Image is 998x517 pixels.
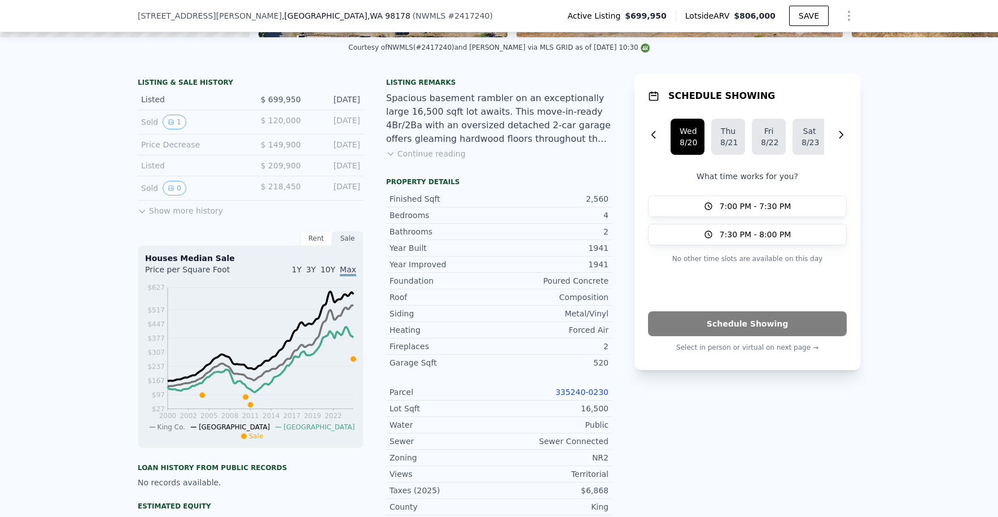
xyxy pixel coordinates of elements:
[147,306,165,314] tspan: $517
[789,6,829,26] button: SAVE
[283,423,354,431] span: [GEOGRAPHIC_DATA]
[389,341,499,352] div: Fireplaces
[138,463,364,472] div: Loan history from public records
[261,182,301,191] span: $ 218,450
[415,11,445,20] span: NWMLS
[261,140,301,149] span: $ 149,900
[648,171,847,182] p: What time works for you?
[499,210,609,221] div: 4
[152,405,165,413] tspan: $27
[389,485,499,496] div: Taxes (2025)
[159,412,177,420] tspan: 2000
[147,284,165,292] tspan: $627
[720,137,736,148] div: 8/21
[152,391,165,399] tspan: $97
[147,377,165,385] tspan: $167
[499,292,609,303] div: Composition
[141,115,242,129] div: Sold
[802,137,817,148] div: 8/23
[261,161,301,170] span: $ 209,900
[386,177,612,186] div: Property details
[648,341,847,354] p: Select in person or virtual on next page →
[389,386,499,398] div: Parcel
[752,119,786,155] button: Fri8/22
[720,229,791,240] span: 7:30 PM - 8:00 PM
[310,139,360,150] div: [DATE]
[802,125,817,137] div: Sat
[720,125,736,137] div: Thu
[163,115,186,129] button: View historical data
[386,78,612,87] div: Listing remarks
[138,78,364,89] div: LISTING & SALE HISTORY
[321,265,335,274] span: 10Y
[310,115,360,129] div: [DATE]
[499,226,609,237] div: 2
[680,125,695,137] div: Wed
[332,231,364,246] div: Sale
[499,193,609,205] div: 2,560
[340,265,356,276] span: Max
[389,226,499,237] div: Bathrooms
[499,485,609,496] div: $6,868
[793,119,826,155] button: Sat8/23
[648,195,847,217] button: 7:00 PM - 7:30 PM
[325,412,342,420] tspan: 2022
[163,181,186,195] button: View historical data
[389,259,499,270] div: Year Improved
[680,137,695,148] div: 8/20
[147,334,165,342] tspan: $377
[386,148,466,159] button: Continue reading
[389,275,499,286] div: Foundation
[389,468,499,480] div: Views
[389,452,499,463] div: Zoning
[199,423,270,431] span: [GEOGRAPHIC_DATA]
[711,119,745,155] button: Thu8/21
[761,125,777,137] div: Fri
[499,308,609,319] div: Metal/Vinyl
[261,116,301,125] span: $ 120,000
[310,160,360,171] div: [DATE]
[304,412,321,420] tspan: 2019
[555,388,609,397] a: 335240-0230
[648,252,847,266] p: No other time slots are available on this day
[261,95,301,104] span: $ 699,950
[389,210,499,221] div: Bedrooms
[283,412,301,420] tspan: 2017
[499,419,609,431] div: Public
[734,11,776,20] span: $806,000
[386,92,612,146] div: Spacious basement rambler on an exceptionally large 16,500 sqft lot awaits. This move-in-ready 4B...
[720,201,791,212] span: 7:00 PM - 7:30 PM
[567,10,625,21] span: Active Listing
[348,44,649,51] div: Courtesy of NWMLS (#2417240) and [PERSON_NAME] via MLS GRID as of [DATE] 10:30
[249,432,264,440] span: Sale
[389,308,499,319] div: Siding
[499,341,609,352] div: 2
[157,423,186,431] span: King Co.
[671,119,704,155] button: Wed8/20
[180,412,197,420] tspan: 2002
[141,94,242,105] div: Listed
[389,436,499,447] div: Sewer
[145,253,356,264] div: Houses Median Sale
[282,10,410,21] span: , [GEOGRAPHIC_DATA]
[389,292,499,303] div: Roof
[625,10,667,21] span: $699,950
[499,324,609,336] div: Forced Air
[147,320,165,328] tspan: $447
[648,311,847,336] button: Schedule Showing
[389,242,499,254] div: Year Built
[292,265,301,274] span: 1Y
[641,44,650,53] img: NWMLS Logo
[668,89,775,103] h1: SCHEDULE SHOWING
[499,452,609,463] div: NR2
[389,419,499,431] div: Water
[262,412,280,420] tspan: 2014
[499,468,609,480] div: Territorial
[306,265,316,274] span: 3Y
[499,275,609,286] div: Poured Concrete
[499,403,609,414] div: 16,500
[499,242,609,254] div: 1941
[448,11,489,20] span: # 2417240
[499,259,609,270] div: 1941
[685,10,734,21] span: Lotside ARV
